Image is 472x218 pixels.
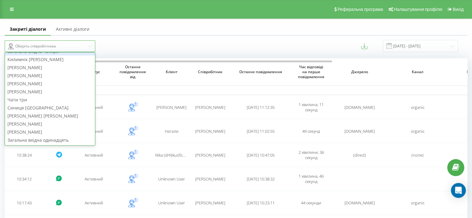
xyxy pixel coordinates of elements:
[51,23,94,36] a: Активні діалоги
[5,80,95,88] div: [PERSON_NAME]
[411,128,425,134] span: organic
[5,144,43,167] td: 10:38:24
[247,128,275,134] span: [DATE] 11:02:55
[5,96,95,104] div: Чати три
[74,144,113,167] td: Активний
[195,200,225,206] span: [PERSON_NAME]
[411,105,425,110] span: organic
[5,23,51,36] a: Закриті діалоги
[338,7,383,12] span: Реферальна програма
[195,105,225,110] span: [PERSON_NAME]
[247,152,275,158] span: [DATE] 10:47:05
[195,128,225,134] span: [PERSON_NAME]
[157,69,186,74] span: Клієнт
[344,105,375,110] span: [DOMAIN_NAME]
[195,152,225,158] span: [PERSON_NAME]
[5,168,43,190] td: 10:34:12
[336,69,383,74] span: Джерело
[74,168,113,190] td: Активний
[165,128,178,134] span: Натали
[5,64,95,72] div: [PERSON_NAME]
[451,183,466,198] div: Open Intercom Messenger
[8,42,87,50] div: Оберіть співробітника
[236,69,286,74] span: Останнє повідомлення
[5,120,95,128] div: [PERSON_NAME]
[5,88,95,96] div: [PERSON_NAME]
[5,56,95,64] div: Килимнік [PERSON_NAME]
[344,128,375,134] span: [DOMAIN_NAME]
[74,192,113,214] td: Активний
[158,176,185,182] span: Unknown User
[156,105,187,110] span: [PERSON_NAME]
[394,7,442,12] span: Налаштування профілю
[155,152,188,158] span: Nika (@Nikusficus)
[247,200,275,206] span: [DATE] 10:23:11
[394,69,441,74] span: Канал
[292,120,330,143] td: 49 секунд
[411,152,424,158] span: (none)
[292,168,330,190] td: 1 хвилина, 46 секунд
[5,72,95,80] div: [PERSON_NAME]
[353,152,366,158] span: (direct)
[411,200,425,206] span: organic
[292,144,330,167] td: 2 хвилини, 36 секунд
[196,69,225,74] span: Співробітник
[5,136,95,144] div: Загальна вхідна одинадцять
[158,200,185,206] span: Unknown User
[292,192,330,214] td: 44 секунди
[296,65,326,79] span: Час відповіді на перше повідомлення
[195,176,225,182] span: [PERSON_NAME]
[5,192,43,214] td: 10:17:43
[292,96,330,119] td: 1 хвилина, 11 секунд
[344,200,375,206] span: [DOMAIN_NAME]
[118,65,147,79] span: Останнє повідомлення від
[5,104,95,112] div: Синиця [GEOGRAPHIC_DATA]
[247,105,275,110] span: [DATE] 11:12:35
[247,176,275,182] span: [DATE] 10:38:32
[5,112,95,120] div: [PERSON_NAME] [PERSON_NAME]
[5,128,95,136] div: [PERSON_NAME]
[453,7,464,12] span: Вихід
[361,43,367,49] button: Експортувати повідомлення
